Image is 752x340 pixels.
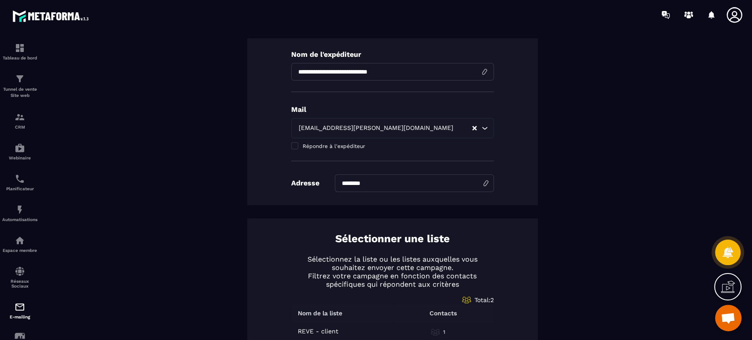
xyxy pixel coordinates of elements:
p: Webinaire [2,155,37,160]
p: REVE - client [298,328,338,335]
p: 1 [443,329,445,336]
span: Total: 2 [474,296,494,303]
a: schedulerschedulerPlanificateur [2,167,37,198]
p: Mail [291,105,494,114]
a: automationsautomationsWebinaire [2,136,37,167]
div: Search for option [291,118,494,138]
p: Tunnel de vente Site web [2,86,37,99]
a: automationsautomationsAutomatisations [2,198,37,229]
img: formation [15,112,25,122]
img: logo [12,8,92,24]
a: social-networksocial-networkRéseaux Sociaux [2,259,37,295]
p: Filtrez votre campagne en fonction des contacts spécifiques qui répondent aux critères [291,272,494,288]
p: Réseaux Sociaux [2,279,37,288]
p: Nom de la liste [298,310,342,317]
a: formationformationTableau de bord [2,36,37,67]
p: Planificateur [2,186,37,191]
p: Espace membre [2,248,37,253]
img: automations [15,204,25,215]
a: automationsautomationsEspace membre [2,229,37,259]
img: email [15,302,25,312]
p: Nom de l'expéditeur [291,50,494,59]
p: Automatisations [2,217,37,222]
img: formation [15,43,25,53]
p: Adresse [291,179,319,187]
img: formation [15,74,25,84]
p: E-mailing [2,314,37,319]
a: formationformationCRM [2,105,37,136]
button: Clear Selected [472,125,477,132]
img: automations [15,235,25,246]
img: scheduler [15,174,25,184]
p: Sélectionner une liste [335,232,450,246]
div: Ouvrir le chat [715,305,741,331]
span: Répondre à l'expéditeur [303,143,365,149]
img: automations [15,143,25,153]
p: CRM [2,125,37,129]
p: Sélectionnez la liste ou les listes auxquelles vous souhaitez envoyer cette campagne. [291,255,494,272]
img: social-network [15,266,25,277]
p: Contacts [430,310,457,317]
span: [EMAIL_ADDRESS][PERSON_NAME][DOMAIN_NAME] [297,123,456,133]
a: formationformationTunnel de vente Site web [2,67,37,105]
a: emailemailE-mailing [2,295,37,326]
input: Search for option [456,123,471,133]
p: Tableau de bord [2,55,37,60]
